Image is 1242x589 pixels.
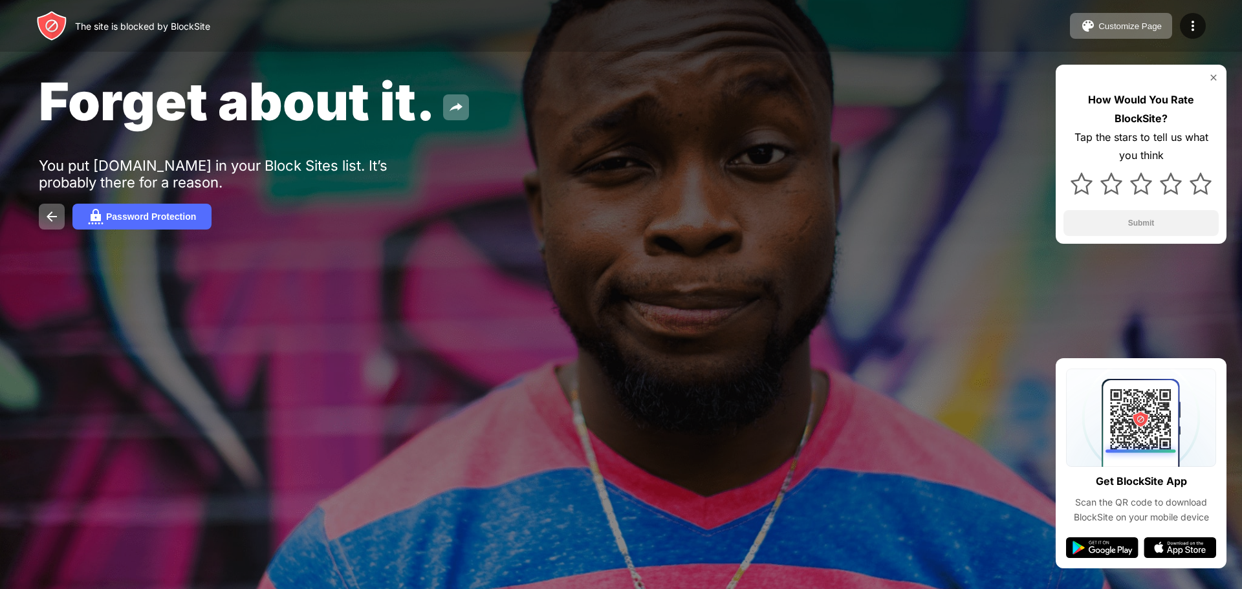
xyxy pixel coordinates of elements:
[1144,537,1216,558] img: app-store.svg
[36,10,67,41] img: header-logo.svg
[1070,13,1172,39] button: Customize Page
[1190,173,1212,195] img: star.svg
[1098,21,1162,31] div: Customize Page
[448,100,464,115] img: share.svg
[72,204,212,230] button: Password Protection
[1066,495,1216,524] div: Scan the QR code to download BlockSite on your mobile device
[1066,369,1216,467] img: qrcode.svg
[88,209,103,224] img: password.svg
[1160,173,1182,195] img: star.svg
[39,70,435,133] span: Forget about it.
[39,157,439,191] div: You put [DOMAIN_NAME] in your Block Sites list. It’s probably there for a reason.
[1096,472,1187,491] div: Get BlockSite App
[1071,173,1093,195] img: star.svg
[1063,210,1219,236] button: Submit
[1185,18,1201,34] img: menu-icon.svg
[1066,537,1138,558] img: google-play.svg
[1130,173,1152,195] img: star.svg
[1100,173,1122,195] img: star.svg
[1063,91,1219,128] div: How Would You Rate BlockSite?
[1063,128,1219,166] div: Tap the stars to tell us what you think
[1080,18,1096,34] img: pallet.svg
[1208,72,1219,83] img: rate-us-close.svg
[106,211,196,222] div: Password Protection
[44,209,60,224] img: back.svg
[75,21,210,32] div: The site is blocked by BlockSite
